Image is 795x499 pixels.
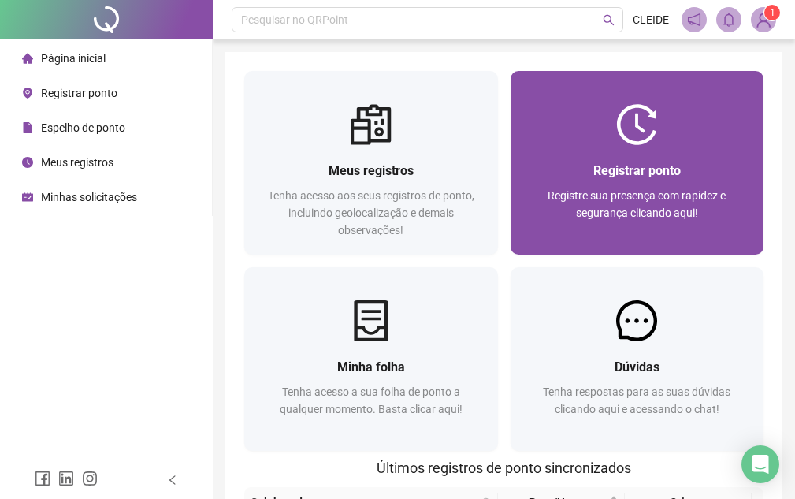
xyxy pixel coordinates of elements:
[82,471,98,486] span: instagram
[244,267,498,451] a: Minha folhaTenha acesso a sua folha de ponto a qualquer momento. Basta clicar aqui!
[511,71,764,255] a: Registrar pontoRegistre sua presença com rapidez e segurança clicando aqui!
[244,71,498,255] a: Meus registrosTenha acesso aos seus registros de ponto, incluindo geolocalização e demais observa...
[722,13,736,27] span: bell
[41,121,125,134] span: Espelho de ponto
[22,157,33,168] span: clock-circle
[377,460,631,476] span: Últimos registros de ponto sincronizados
[58,471,74,486] span: linkedin
[687,13,701,27] span: notification
[41,156,113,169] span: Meus registros
[603,14,615,26] span: search
[511,267,764,451] a: DúvidasTenha respostas para as suas dúvidas clicando aqui e acessando o chat!
[770,7,775,18] span: 1
[41,191,137,203] span: Minhas solicitações
[615,359,659,374] span: Dúvidas
[741,445,779,483] div: Open Intercom Messenger
[35,471,50,486] span: facebook
[337,359,405,374] span: Minha folha
[22,122,33,133] span: file
[41,87,117,99] span: Registrar ponto
[280,385,463,415] span: Tenha acesso a sua folha de ponto a qualquer momento. Basta clicar aqui!
[22,88,33,99] span: environment
[329,163,414,178] span: Meus registros
[633,11,669,28] span: CLEIDE
[593,163,681,178] span: Registrar ponto
[543,385,730,415] span: Tenha respostas para as suas dúvidas clicando aqui e acessando o chat!
[764,5,780,20] sup: Atualize o seu contato no menu Meus Dados
[22,192,33,203] span: schedule
[268,189,474,236] span: Tenha acesso aos seus registros de ponto, incluindo geolocalização e demais observações!
[22,53,33,64] span: home
[752,8,775,32] img: 90394
[548,189,726,219] span: Registre sua presença com rapidez e segurança clicando aqui!
[41,52,106,65] span: Página inicial
[167,475,178,486] span: left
